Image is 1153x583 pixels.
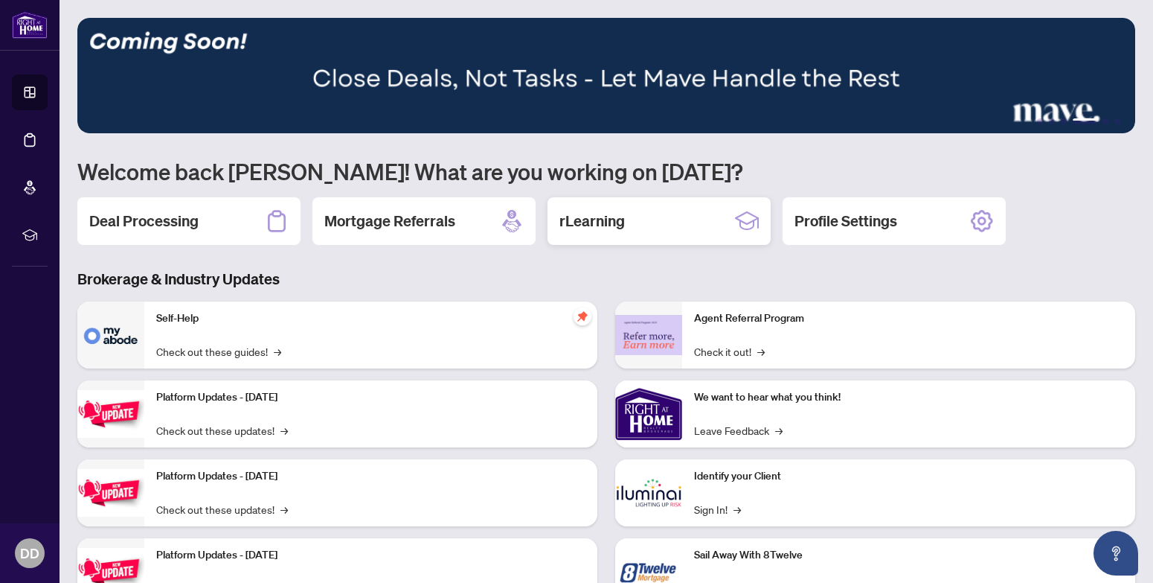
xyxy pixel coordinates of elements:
[77,469,144,516] img: Platform Updates - July 8, 2025
[757,343,765,360] span: →
[156,468,585,485] p: Platform Updates - [DATE]
[694,422,783,439] a: Leave Feedback→
[694,547,1123,564] p: Sail Away With 8Twelve
[77,390,144,437] img: Platform Updates - July 21, 2025
[775,422,783,439] span: →
[156,501,288,517] a: Check out these updates!→
[20,543,39,564] span: DD
[77,269,1135,290] h3: Brokerage & Industry Updates
[694,501,741,517] a: Sign In!→
[694,468,1123,485] p: Identify your Client
[1102,118,1108,124] button: 5
[280,501,288,517] span: →
[156,389,585,406] p: Platform Updates - [DATE]
[794,211,897,232] h2: Profile Settings
[324,211,455,232] h2: Mortgage Referrals
[615,315,682,356] img: Agent Referral Program
[12,11,48,39] img: logo
[77,302,144,369] img: Self-Help
[77,157,1135,185] h1: Welcome back [PERSON_NAME]! What are you working on [DATE]?
[1061,118,1067,124] button: 3
[156,310,585,327] p: Self-Help
[1037,118,1043,124] button: 1
[89,211,199,232] h2: Deal Processing
[156,343,281,360] a: Check out these guides!→
[274,343,281,360] span: →
[1049,118,1055,124] button: 2
[156,547,585,564] p: Platform Updates - [DATE]
[733,501,741,517] span: →
[615,459,682,526] img: Identify your Client
[559,211,625,232] h2: rLearning
[77,18,1135,133] img: Slide 3
[1093,531,1138,576] button: Open asap
[615,380,682,447] img: We want to hear what you think!
[156,422,288,439] a: Check out these updates!→
[694,343,765,360] a: Check it out!→
[1114,118,1120,124] button: 6
[694,389,1123,406] p: We want to hear what you think!
[1073,118,1096,124] button: 4
[694,310,1123,327] p: Agent Referral Program
[280,422,288,439] span: →
[574,308,591,325] span: pushpin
